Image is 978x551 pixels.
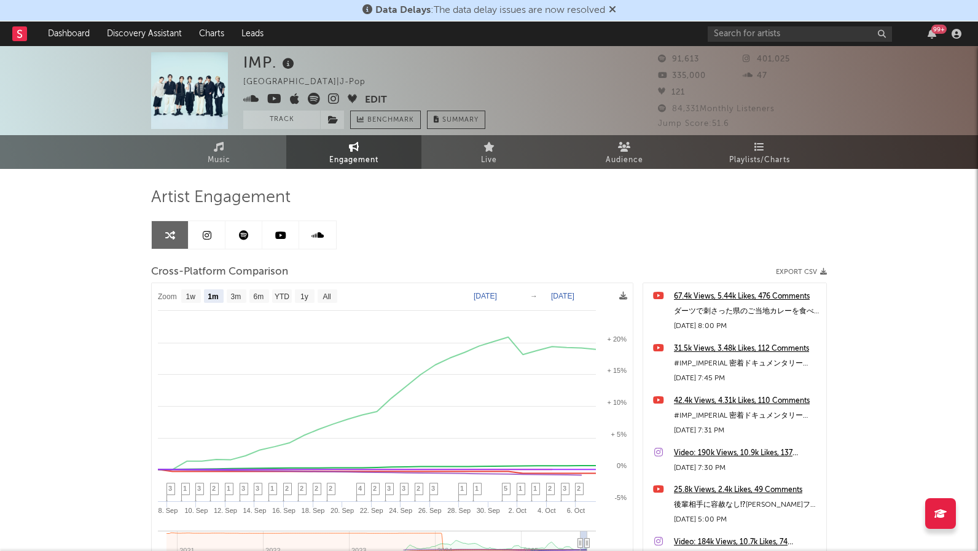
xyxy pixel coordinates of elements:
div: [DATE] 7:30 PM [674,461,820,475]
span: : The data delay issues are now resolved [375,6,605,15]
span: 3 [241,485,245,492]
div: #IMP_IMPERIAL 密着ドキュメンタリー vol.5 #IMP. [674,356,820,371]
text: 22. Sep [360,507,383,514]
div: [DATE] 7:31 PM [674,423,820,438]
div: Video: 190k Views, 10.9k Likes, 137 Comments [674,446,820,461]
text: 20. Sep [331,507,354,514]
text: 24. Sep [389,507,412,514]
input: Search for artists [708,26,892,42]
div: 99 + [931,25,947,34]
span: Jump Score: 51.6 [658,120,729,128]
div: Video: 184k Views, 10.7k Likes, 74 Comments [674,535,820,550]
span: Audience [606,153,643,168]
text: -5% [614,494,627,501]
text: YTD [275,292,289,301]
span: 2 [315,485,318,492]
button: Summary [427,111,485,129]
text: + 20% [608,335,627,343]
text: 3m [231,292,241,301]
span: 2 [329,485,332,492]
span: 84,331 Monthly Listeners [658,105,775,113]
text: 8. Sep [158,507,178,514]
span: 1 [460,485,464,492]
span: Cross-Platform Comparison [151,265,288,279]
span: 2 [417,485,420,492]
button: Export CSV [776,268,827,276]
text: 4. Oct [538,507,555,514]
text: + 10% [608,399,627,406]
button: Track [243,111,320,129]
a: Discovery Assistant [98,21,190,46]
text: 18. Sep [302,507,325,514]
text: All [323,292,331,301]
span: Summary [442,117,479,123]
span: 2 [212,485,216,492]
span: Playlists/Charts [729,153,790,168]
span: 121 [658,88,685,96]
text: 14. Sep [243,507,266,514]
a: Audience [557,135,692,169]
span: 47 [743,72,767,80]
text: + 15% [608,367,627,374]
text: → [530,292,538,300]
span: 1 [518,485,522,492]
text: + 5% [611,431,627,438]
span: 2 [373,485,377,492]
a: Leads [233,21,272,46]
span: 1 [227,485,230,492]
span: Artist Engagement [151,190,291,205]
span: 2 [548,485,552,492]
span: 2 [300,485,303,492]
span: Live [481,153,497,168]
span: 1 [270,485,274,492]
div: [DATE] 7:45 PM [674,371,820,386]
div: [GEOGRAPHIC_DATA] | J-Pop [243,75,380,90]
text: 6. Oct [567,507,585,514]
div: 後輩相手に容赦なし⁉︎[PERSON_NAME]ファインプレー IMP.vsCLASS SEVEN ガチフットベースボール対決 [674,498,820,512]
span: 1 [475,485,479,492]
a: Engagement [286,135,421,169]
a: 42.4k Views, 4.31k Likes, 110 Comments [674,394,820,408]
a: Benchmark [350,111,421,129]
a: 67.4k Views, 5.44k Likes, 476 Comments [674,289,820,304]
button: 99+ [928,29,936,39]
text: 2. Oct [509,507,526,514]
text: 30. Sep [477,507,500,514]
text: 6m [254,292,264,301]
span: 3 [387,485,391,492]
span: Music [208,153,230,168]
span: 401,025 [743,55,790,63]
div: ダーツで刺さった県のご当地カレーを食べ尽くせ！さくらんぼ・しろえび・青い[GEOGRAPHIC_DATA]…美味すぎるカレー発見⁉︎ #217 [674,304,820,319]
span: 3 [168,485,172,492]
span: 91,613 [658,55,699,63]
text: 1y [300,292,308,301]
a: 25.8k Views, 2.4k Likes, 49 Comments [674,483,820,498]
span: 3 [563,485,566,492]
span: Data Delays [375,6,431,15]
span: 1 [183,485,187,492]
span: 2 [577,485,581,492]
span: 5 [504,485,507,492]
a: 31.5k Views, 3.48k Likes, 112 Comments [674,342,820,356]
span: 3 [197,485,201,492]
span: 3 [256,485,259,492]
div: #IMP_IMPERIAL 密着ドキュメンタリー vol.4 #IMP. [674,408,820,423]
span: 2 [285,485,289,492]
text: 26. Sep [418,507,442,514]
text: [DATE] [551,292,574,300]
div: IMP. [243,52,297,72]
text: 0% [617,462,627,469]
text: [DATE] [474,292,497,300]
text: Zoom [158,292,177,301]
span: 335,000 [658,72,706,80]
span: 3 [431,485,435,492]
span: Dismiss [609,6,616,15]
text: 10. Sep [184,507,208,514]
a: Dashboard [39,21,98,46]
text: 1m [208,292,218,301]
a: Playlists/Charts [692,135,827,169]
span: 4 [358,485,362,492]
